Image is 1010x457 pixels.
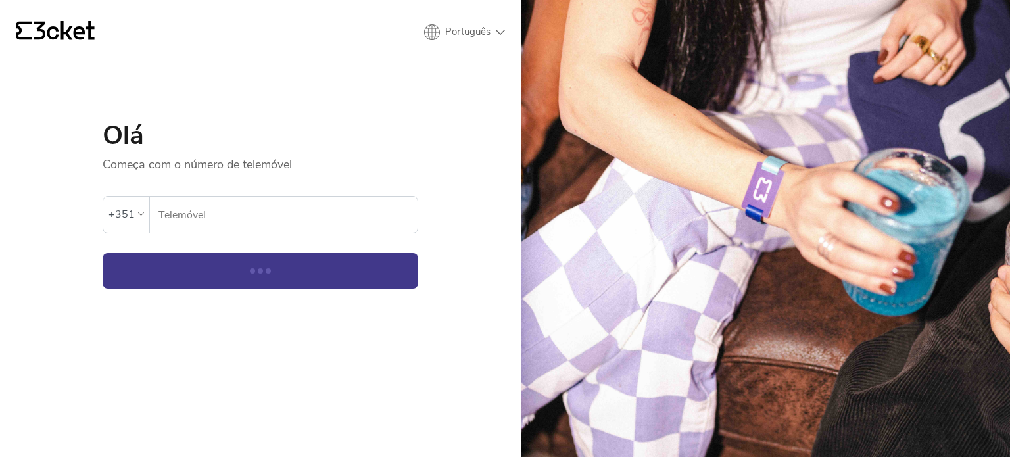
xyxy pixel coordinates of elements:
label: Telemóvel [150,197,418,233]
input: Telemóvel [158,197,418,233]
g: {' '} [16,22,32,40]
a: {' '} [16,21,95,43]
div: +351 [108,204,135,224]
p: Começa com o número de telemóvel [103,149,418,172]
button: Continuar [103,253,418,289]
h1: Olá [103,122,418,149]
